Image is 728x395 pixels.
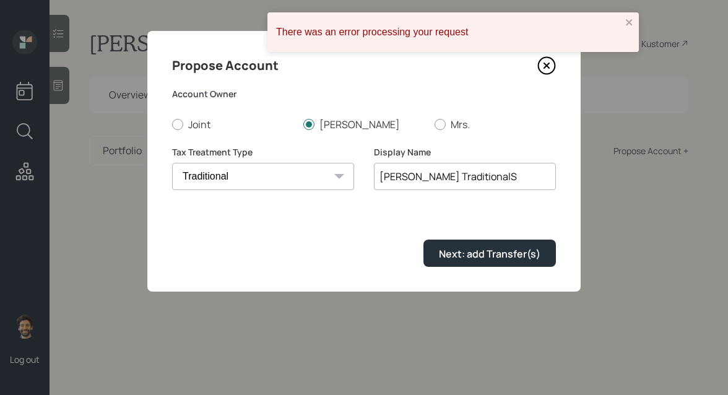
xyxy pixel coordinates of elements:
[276,27,622,38] div: There was an error processing your request
[374,146,556,158] label: Display Name
[439,247,540,261] div: Next: add Transfer(s)
[172,88,556,100] label: Account Owner
[172,118,293,131] label: Joint
[435,118,556,131] label: Mrs.
[172,146,354,158] label: Tax Treatment Type
[303,118,425,131] label: [PERSON_NAME]
[172,56,279,76] h4: Propose Account
[423,240,556,266] button: Next: add Transfer(s)
[625,17,634,29] button: close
